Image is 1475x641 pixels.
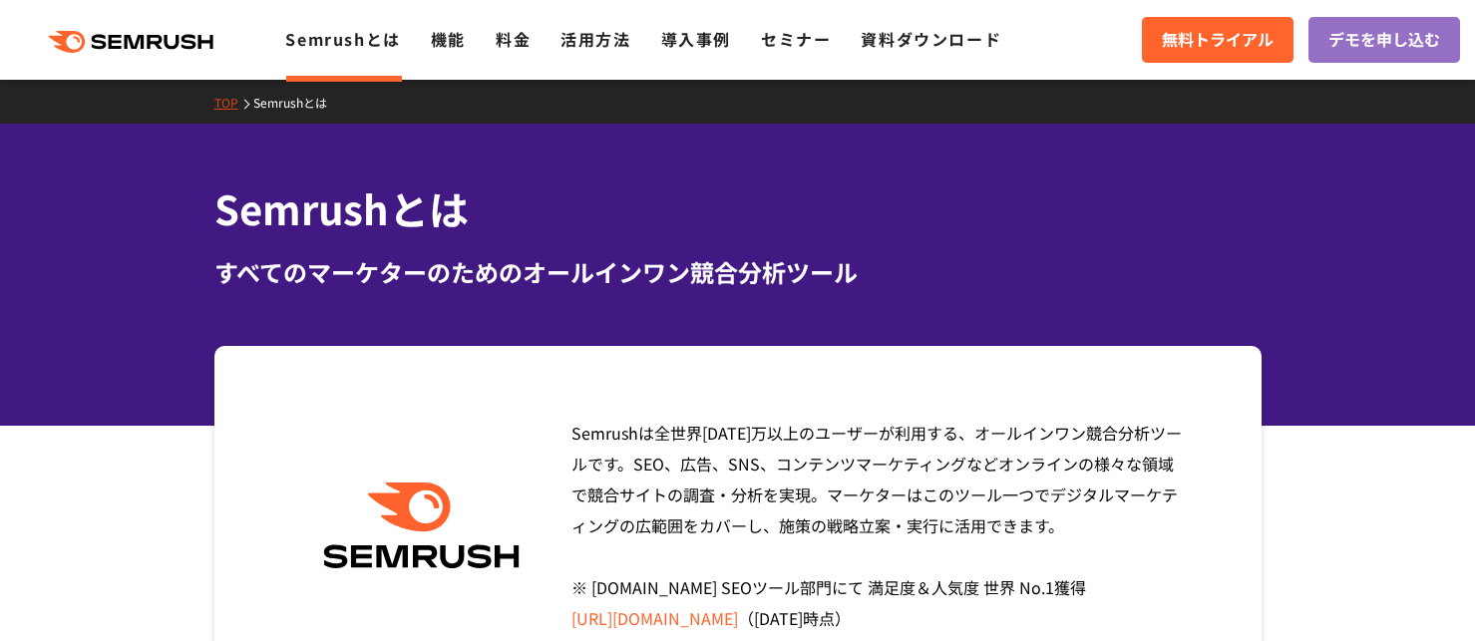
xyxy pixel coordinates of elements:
[1162,27,1274,53] span: 無料トライアル
[214,179,1262,238] h1: Semrushとは
[285,27,400,51] a: Semrushとは
[1308,17,1460,63] a: デモを申し込む
[313,482,530,569] img: Semrush
[431,27,466,51] a: 機能
[1328,27,1440,53] span: デモを申し込む
[571,421,1182,630] span: Semrushは全世界[DATE]万以上のユーザーが利用する、オールインワン競合分析ツールです。SEO、広告、SNS、コンテンツマーケティングなどオンラインの様々な領域で競合サイトの調査・分析を...
[661,27,731,51] a: 導入事例
[571,606,738,630] a: [URL][DOMAIN_NAME]
[214,254,1262,290] div: すべてのマーケターのためのオールインワン競合分析ツール
[761,27,831,51] a: セミナー
[1142,17,1293,63] a: 無料トライアル
[560,27,630,51] a: 活用方法
[861,27,1001,51] a: 資料ダウンロード
[214,94,253,111] a: TOP
[496,27,531,51] a: 料金
[253,94,342,111] a: Semrushとは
